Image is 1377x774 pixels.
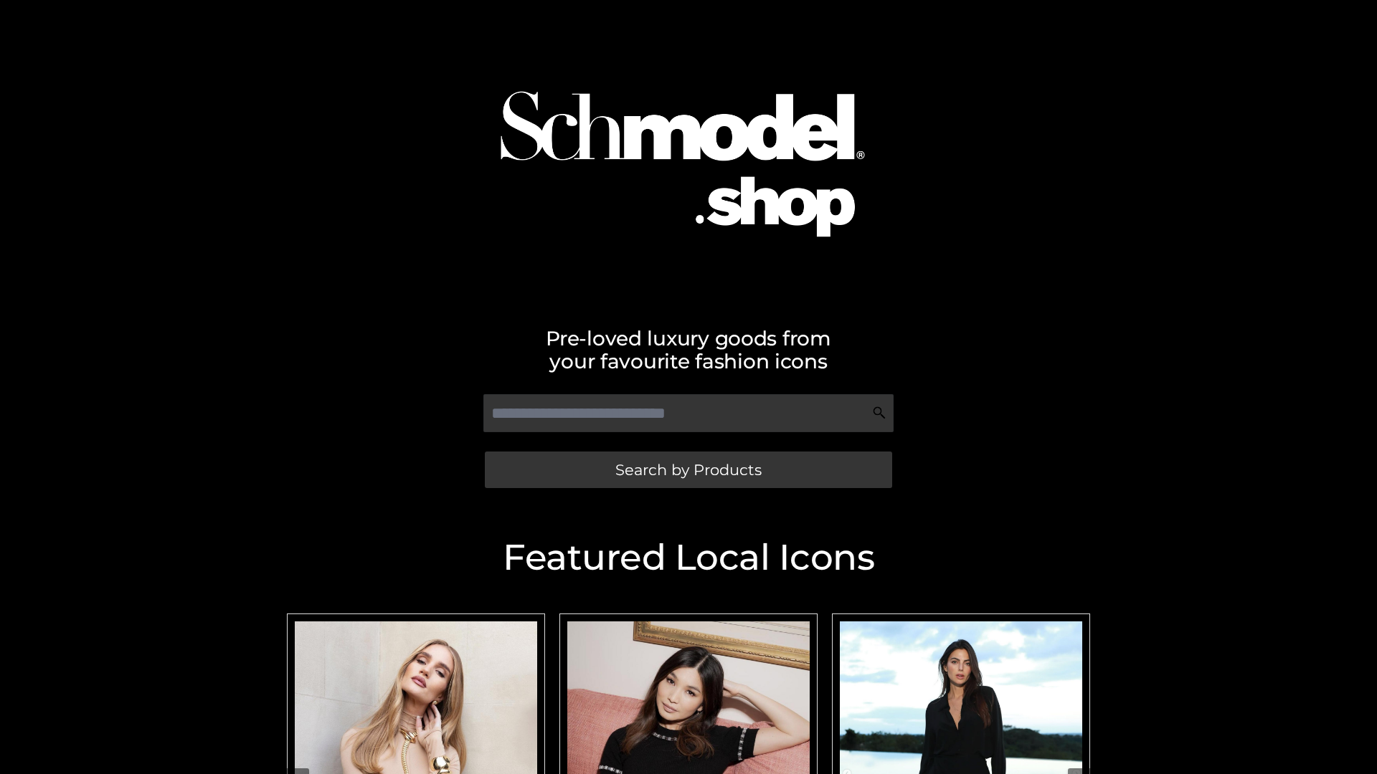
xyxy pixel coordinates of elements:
h2: Featured Local Icons​ [280,540,1097,575]
span: Search by Products [615,462,762,477]
a: Search by Products [485,451,892,488]
img: Search Icon [872,406,886,420]
h2: Pre-loved luxury goods from your favourite fashion icons [280,327,1097,373]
